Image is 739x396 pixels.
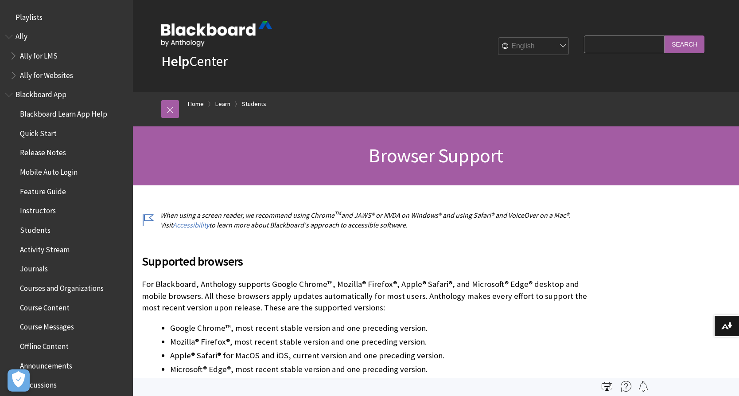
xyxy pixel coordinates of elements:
[665,35,704,53] input: Search
[638,381,649,392] img: Follow this page
[20,281,104,293] span: Courses and Organizations
[20,145,66,157] span: Release Notes
[170,363,599,376] li: Microsoft® Edge®, most recent stable version and one preceding version.
[170,336,599,348] li: Mozilla® Firefox®, most recent stable version and one preceding version.
[369,143,503,168] span: Browser Support
[161,52,189,70] strong: Help
[16,10,43,22] span: Playlists
[8,369,30,392] button: Otwórz Preferencje
[5,10,128,25] nav: Book outline for Playlists
[142,278,599,314] p: For Blackboard, Anthology supports Google Chrome™, Mozilla® Firefox®, Apple® Safari®, and Microso...
[20,377,57,389] span: Discussions
[20,223,51,235] span: Students
[16,29,27,41] span: Ally
[20,262,48,274] span: Journals
[498,38,569,55] select: Site Language Selector
[215,98,230,110] a: Learn
[20,300,70,312] span: Course Content
[188,98,204,110] a: Home
[20,339,69,351] span: Offline Content
[20,184,66,196] span: Feature Guide
[20,48,58,60] span: Ally for LMS
[142,210,599,230] p: When using a screen reader, we recommend using Chrome and JAWS® or NVDA on Windows® and using Saf...
[170,349,599,362] li: Apple® Safari® for MacOS and iOS, current version and one preceding version.
[20,320,74,332] span: Course Messages
[16,87,66,99] span: Blackboard App
[20,68,73,80] span: Ally for Websites
[242,98,266,110] a: Students
[20,204,56,216] span: Instructors
[20,126,57,138] span: Quick Start
[20,165,78,176] span: Mobile Auto Login
[170,322,599,334] li: Google Chrome™, most recent stable version and one preceding version.
[161,52,228,70] a: HelpCenter
[161,21,272,47] img: Blackboard by Anthology
[173,220,209,230] a: Accessibility
[20,358,72,370] span: Announcements
[621,381,631,392] img: More help
[602,381,612,392] img: Print
[142,252,599,271] span: Supported browsers
[20,106,107,118] span: Blackboard Learn App Help
[5,29,128,83] nav: Book outline for Anthology Ally Help
[334,210,341,216] sup: TM
[20,242,70,254] span: Activity Stream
